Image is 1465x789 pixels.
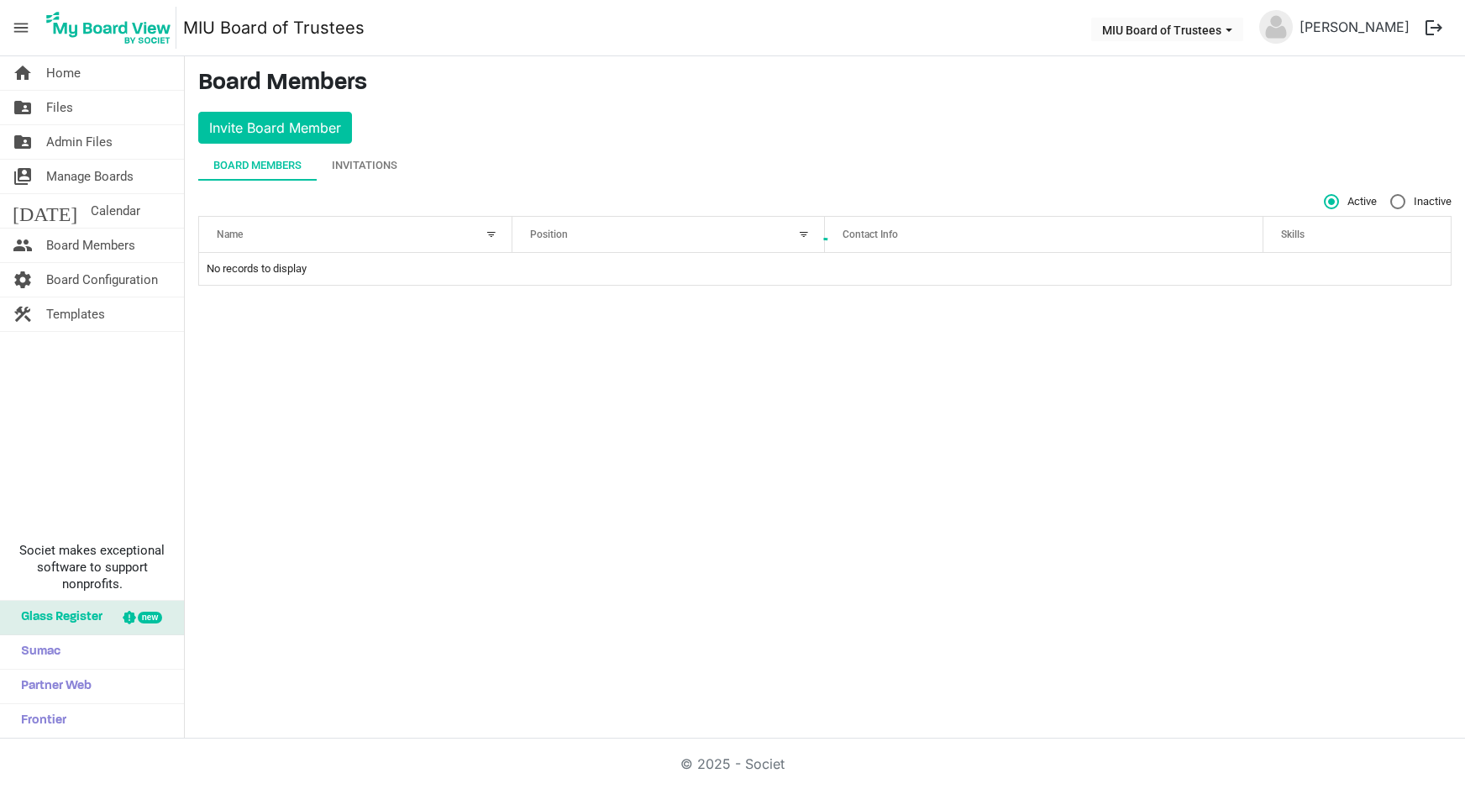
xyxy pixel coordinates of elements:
[46,91,73,124] span: Files
[8,542,176,592] span: Societ makes exceptional software to support nonprofits.
[138,612,162,623] div: new
[13,160,33,193] span: switch_account
[332,157,397,174] div: Invitations
[13,635,60,669] span: Sumac
[198,150,1452,181] div: tab-header
[46,160,134,193] span: Manage Boards
[13,229,33,262] span: people
[183,11,365,45] a: MIU Board of Trustees
[213,157,302,174] div: Board Members
[41,7,176,49] img: My Board View Logo
[41,7,183,49] a: My Board View Logo
[680,755,785,772] a: © 2025 - Societ
[13,125,33,159] span: folder_shared
[46,297,105,331] span: Templates
[13,91,33,124] span: folder_shared
[198,112,352,144] button: Invite Board Member
[13,670,92,703] span: Partner Web
[5,12,37,44] span: menu
[13,601,102,634] span: Glass Register
[13,704,66,738] span: Frontier
[91,194,140,228] span: Calendar
[1091,18,1243,41] button: MIU Board of Trustees dropdownbutton
[198,70,1452,98] h3: Board Members
[13,297,33,331] span: construction
[1416,10,1452,45] button: logout
[46,56,81,90] span: Home
[1293,10,1416,44] a: [PERSON_NAME]
[46,229,135,262] span: Board Members
[13,263,33,297] span: settings
[13,194,77,228] span: [DATE]
[46,125,113,159] span: Admin Files
[1324,194,1377,209] span: Active
[1390,194,1452,209] span: Inactive
[1259,10,1293,44] img: no-profile-picture.svg
[46,263,158,297] span: Board Configuration
[13,56,33,90] span: home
